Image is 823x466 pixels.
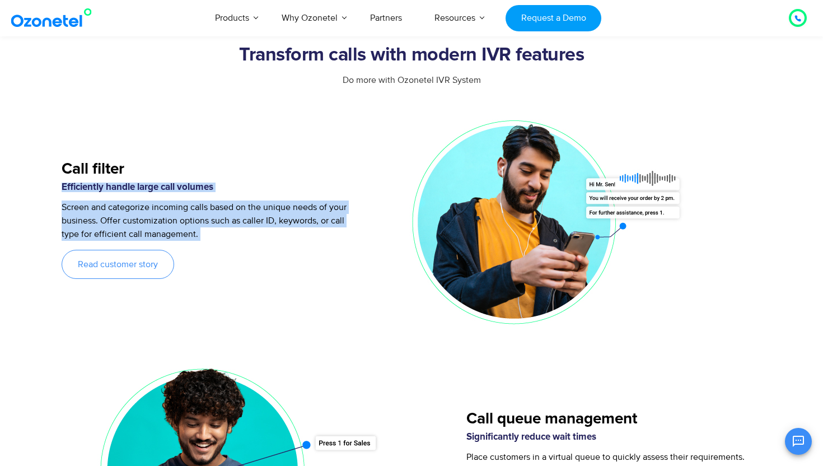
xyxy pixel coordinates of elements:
h6: Significantly reduce wait times [466,432,760,442]
button: Open chat [785,428,812,455]
a: Request a Demo [506,5,601,31]
span: Screen and categorize incoming calls based on the unique needs of your business. Offer customizat... [62,202,347,240]
a: Read customer story [62,250,174,279]
h5: Call queue management [466,411,760,427]
h2: Transform calls with modern IVR features [62,44,761,67]
h6: Efficiently handle large call volumes [62,183,356,192]
span: Read customer story [78,260,158,269]
span: Do more with Ozonetel IVR System [343,74,481,86]
h5: Call filter [62,161,356,177]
